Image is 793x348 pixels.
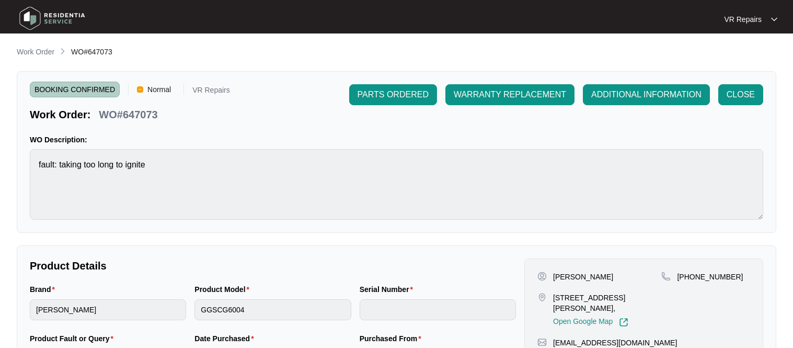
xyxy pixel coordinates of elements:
img: Link-External [619,318,628,327]
span: CLOSE [727,88,755,101]
p: VR Repairs [724,14,762,25]
a: Work Order [15,47,56,58]
img: user-pin [537,272,547,281]
span: Normal [143,82,175,97]
img: chevron-right [59,47,67,55]
input: Serial Number [360,299,516,320]
p: VR Repairs [192,86,230,97]
span: WARRANTY REPLACEMENT [454,88,566,101]
p: WO#647073 [99,107,157,122]
p: [EMAIL_ADDRESS][DOMAIN_NAME] [553,338,677,348]
span: PARTS ORDERED [358,88,429,101]
a: Open Google Map [553,318,628,327]
textarea: fault: taking too long to ignite [30,149,763,220]
button: CLOSE [718,84,763,105]
p: [STREET_ADDRESS][PERSON_NAME], [553,293,661,313]
button: WARRANTY REPLACEMENT [445,84,574,105]
label: Date Purchased [194,333,258,344]
input: Product Model [194,299,351,320]
label: Brand [30,284,59,295]
img: map-pin [661,272,671,281]
label: Product Model [194,284,254,295]
span: ADDITIONAL INFORMATION [591,88,702,101]
p: WO Description: [30,134,763,145]
input: Brand [30,299,186,320]
label: Purchased From [360,333,426,344]
button: ADDITIONAL INFORMATION [583,84,710,105]
button: PARTS ORDERED [349,84,437,105]
p: [PHONE_NUMBER] [677,272,743,282]
label: Serial Number [360,284,417,295]
label: Product Fault or Query [30,333,118,344]
img: Vercel Logo [137,86,143,93]
p: Work Order [17,47,54,57]
img: map-pin [537,293,547,302]
p: Product Details [30,259,516,273]
p: Work Order: [30,107,90,122]
span: BOOKING CONFIRMED [30,82,120,97]
p: [PERSON_NAME] [553,272,613,282]
img: residentia service logo [16,3,89,34]
span: WO#647073 [71,48,112,56]
img: map-pin [537,338,547,347]
img: dropdown arrow [771,17,777,22]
